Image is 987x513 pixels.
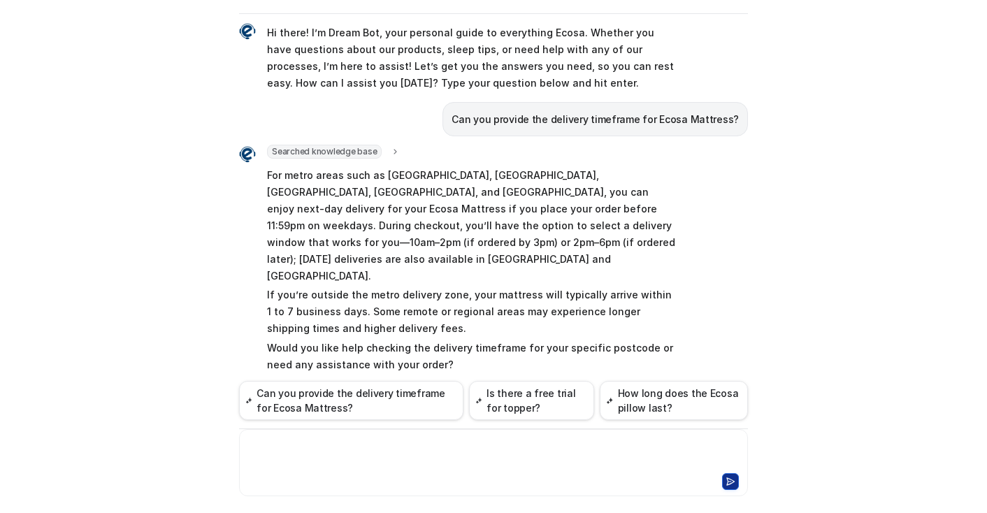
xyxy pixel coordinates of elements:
p: If you’re outside the metro delivery zone, your mattress will typically arrive within 1 to 7 busi... [267,287,676,337]
img: Widget [239,146,256,163]
p: Can you provide the delivery timeframe for Ecosa Mattress? [452,111,739,128]
p: Would you like help checking the delivery timeframe for your specific postcode or need any assist... [267,340,676,373]
p: For metro areas such as [GEOGRAPHIC_DATA], [GEOGRAPHIC_DATA], [GEOGRAPHIC_DATA], [GEOGRAPHIC_DATA... [267,167,676,284]
button: Is there a free trial for topper? [469,381,594,420]
span: Searched knowledge base [267,145,382,159]
button: Can you provide the delivery timeframe for Ecosa Mattress? [239,381,463,420]
button: How long does the Ecosa pillow last? [600,381,748,420]
p: Hi there! I’m Dream Bot, your personal guide to everything Ecosa. Whether you have questions abou... [267,24,676,92]
img: Widget [239,23,256,40]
